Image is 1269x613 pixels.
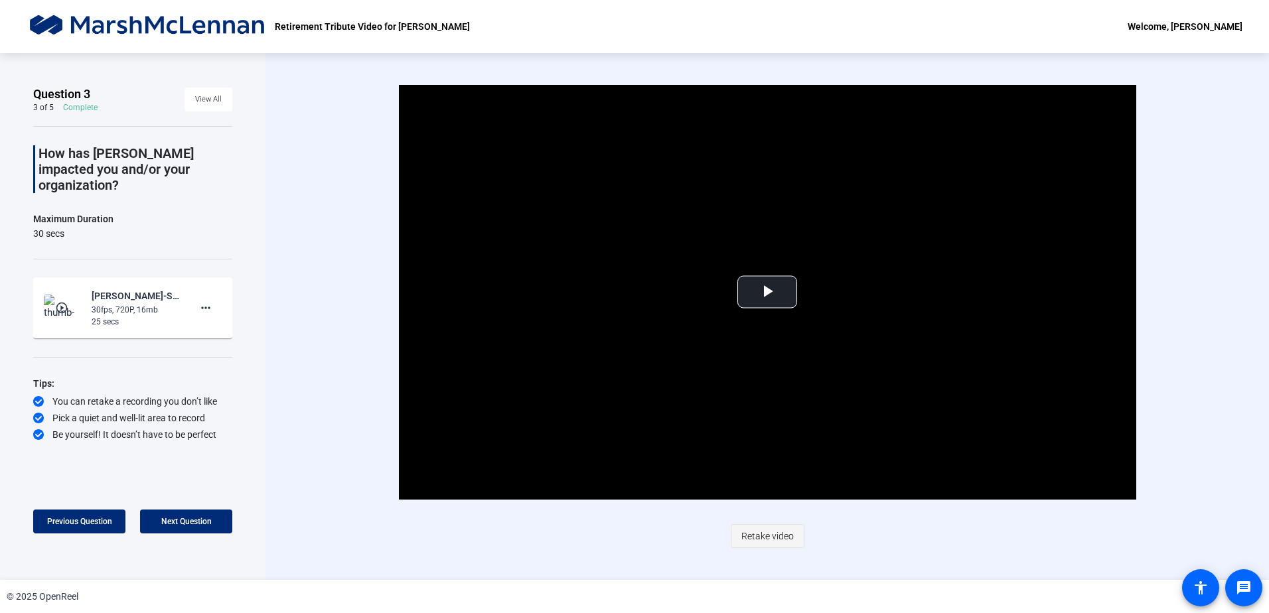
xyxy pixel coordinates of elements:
[399,85,1136,500] div: Video Player
[275,19,470,34] p: Retirement Tribute Video for [PERSON_NAME]
[1193,580,1209,596] mat-icon: accessibility
[63,102,98,113] div: Complete
[731,524,804,548] button: Retake video
[33,375,232,391] div: Tips:
[33,395,232,408] div: You can retake a recording you don’t like
[7,590,78,604] div: © 2025 OpenReel
[92,288,181,304] div: [PERSON_NAME]-Senior living-Retirement Tribute Video for [PERSON_NAME]-1757446062926-webcam
[33,86,90,102] span: Question 3
[195,90,222,109] span: View All
[44,295,83,321] img: thumb-nail
[161,517,212,526] span: Next Question
[737,276,797,308] button: Play Video
[33,102,54,113] div: 3 of 5
[38,145,232,193] p: How has [PERSON_NAME] impacted you and/or your organization?
[92,316,181,328] div: 25 secs
[27,13,268,40] img: OpenReel logo
[140,510,232,533] button: Next Question
[92,304,181,316] div: 30fps, 720P, 16mb
[55,301,71,314] mat-icon: play_circle_outline
[1236,580,1252,596] mat-icon: message
[33,211,113,227] div: Maximum Duration
[198,300,214,316] mat-icon: more_horiz
[185,88,232,111] button: View All
[33,411,232,425] div: Pick a quiet and well-lit area to record
[33,428,232,441] div: Be yourself! It doesn’t have to be perfect
[33,510,125,533] button: Previous Question
[1128,19,1242,34] div: Welcome, [PERSON_NAME]
[33,227,113,240] div: 30 secs
[47,517,112,526] span: Previous Question
[741,523,794,549] span: Retake video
